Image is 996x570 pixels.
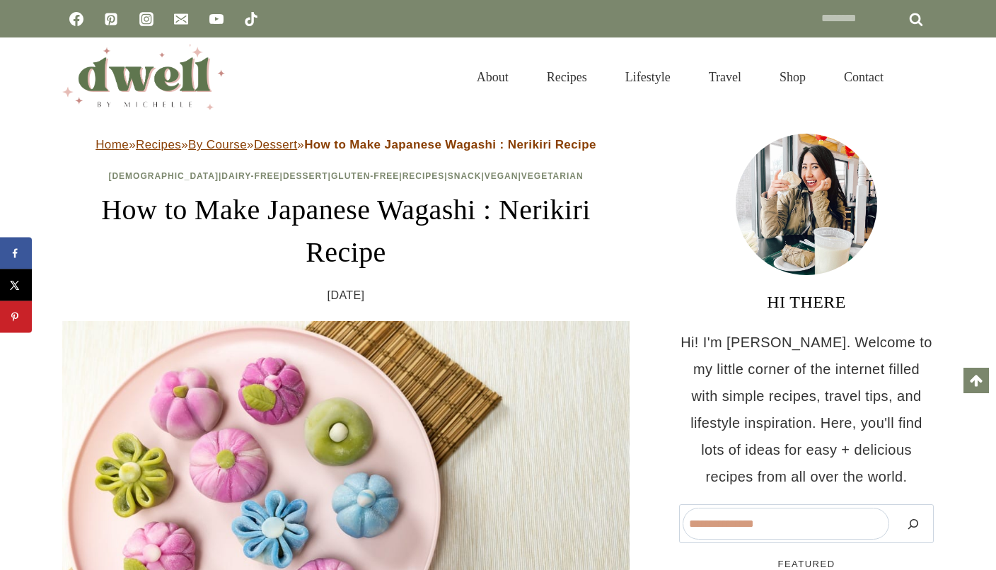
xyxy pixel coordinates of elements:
nav: Primary Navigation [458,52,903,102]
a: Recipes [403,171,445,181]
a: Contact [825,52,903,102]
span: | | | | | | | [108,171,583,181]
button: Search [896,508,930,540]
a: By Course [188,138,247,151]
p: Hi! I'm [PERSON_NAME]. Welcome to my little corner of the internet filled with simple recipes, tr... [679,329,934,490]
a: Snack [448,171,482,181]
a: Recipes [528,52,606,102]
a: Instagram [132,5,161,33]
a: TikTok [237,5,265,33]
a: Gluten-Free [331,171,399,181]
a: Travel [690,52,760,102]
a: Dessert [283,171,328,181]
a: Dessert [254,138,297,151]
a: Facebook [62,5,91,33]
button: View Search Form [910,65,934,89]
a: About [458,52,528,102]
h3: HI THERE [679,289,934,315]
a: [DEMOGRAPHIC_DATA] [108,171,219,181]
strong: How to Make Japanese Wagashi : Nerikiri Recipe [304,138,596,151]
a: Recipes [136,138,181,151]
a: Home [95,138,129,151]
a: Vegan [485,171,519,181]
img: DWELL by michelle [62,45,225,110]
a: Email [167,5,195,33]
a: Shop [760,52,825,102]
a: Scroll to top [963,368,989,393]
span: » » » » [95,138,596,151]
time: [DATE] [328,285,365,306]
a: Dairy-Free [221,171,279,181]
a: YouTube [202,5,231,33]
h1: How to Make Japanese Wagashi : Nerikiri Recipe [62,189,630,274]
a: Pinterest [97,5,125,33]
a: Lifestyle [606,52,690,102]
a: Vegetarian [521,171,584,181]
